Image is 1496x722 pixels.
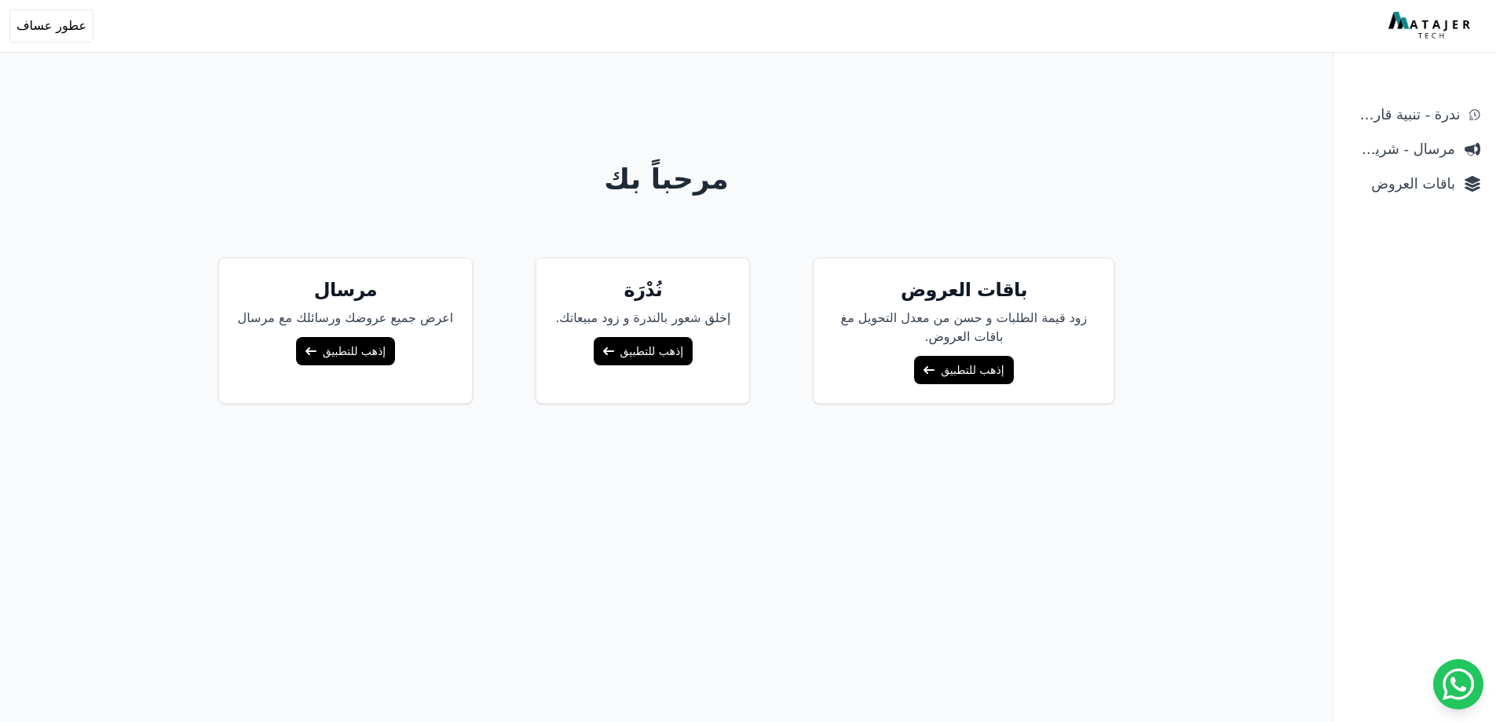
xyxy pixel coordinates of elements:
h5: باقات العروض [832,277,1095,302]
h5: مرسال [238,277,454,302]
span: مرسال - شريط دعاية [1349,138,1455,160]
button: عطور عساف [9,9,93,42]
p: إخلق شعور بالندرة و زود مبيعاتك. [555,309,730,328]
span: باقات العروض [1349,173,1455,195]
h1: مرحباً بك [64,163,1270,195]
h5: نُدْرَة [555,277,730,302]
p: زود قيمة الطلبات و حسن من معدل التحويل مغ باقات العروض. [832,309,1095,346]
img: MatajerTech Logo [1388,12,1474,40]
a: إذهب للتطبيق [914,356,1013,384]
a: إذهب للتطبيق [594,337,693,365]
a: إذهب للتطبيق [296,337,395,365]
span: ندرة - تنبية قارب علي النفاذ [1349,104,1460,126]
span: عطور عساف [16,16,86,35]
p: اعرض جميع عروضك ورسائلك مع مرسال [238,309,454,328]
